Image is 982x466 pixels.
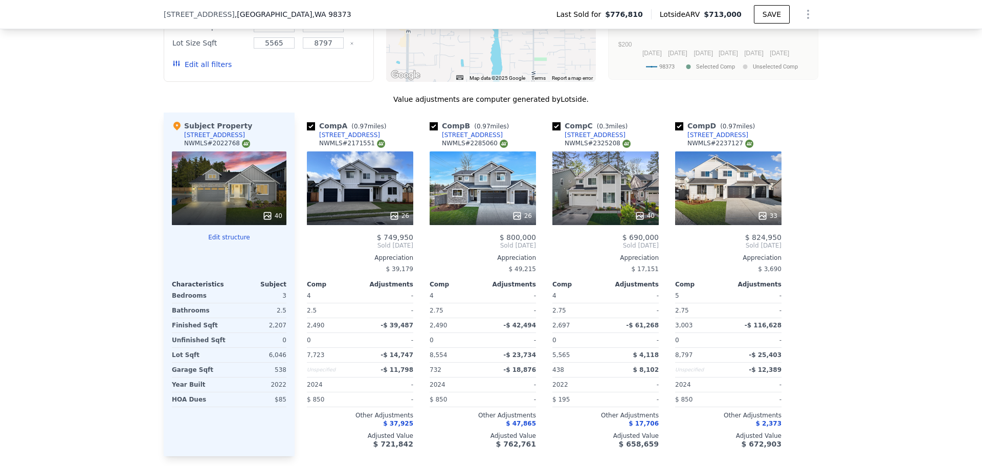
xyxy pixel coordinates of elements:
text: [DATE] [770,50,789,57]
span: 5,565 [552,351,570,359]
button: Edit structure [172,233,286,241]
div: - [362,392,413,407]
div: - [362,333,413,347]
span: 0 [307,337,311,344]
span: -$ 25,403 [749,351,782,359]
div: NWMLS # 2022768 [184,139,250,148]
button: Clear [350,41,354,46]
div: Adjustments [360,280,413,289]
div: - [608,289,659,303]
div: Comp C [552,121,632,131]
span: -$ 11,798 [381,366,413,373]
span: $ 39,179 [386,265,413,273]
div: Comp B [430,121,513,131]
div: HOA Dues [172,392,227,407]
span: 0.97 [354,123,368,130]
a: Report a map error [552,75,593,81]
div: NWMLS # 2171551 [319,139,385,148]
span: Sold [DATE] [430,241,536,250]
div: Comp [675,280,728,289]
span: 4 [307,292,311,299]
div: - [362,378,413,392]
div: Comp D [675,121,759,131]
span: -$ 14,747 [381,351,413,359]
div: Adjustments [728,280,782,289]
span: 2,697 [552,322,570,329]
div: 26 [389,211,409,221]
span: $ 672,903 [742,440,782,448]
text: [DATE] [642,50,662,57]
div: - [485,378,536,392]
div: 2,207 [231,318,286,332]
div: 6,046 [231,348,286,362]
div: Appreciation [307,254,413,262]
div: - [730,333,782,347]
div: Comp [430,280,483,289]
div: Year Built [172,378,227,392]
div: 40 [262,211,282,221]
span: ( miles) [593,123,632,130]
div: Other Adjustments [675,411,782,419]
div: Subject Property [172,121,252,131]
div: Comp A [307,121,390,131]
text: [DATE] [744,50,764,57]
span: 2,490 [430,322,447,329]
span: $ 37,925 [383,420,413,427]
span: ( miles) [347,123,390,130]
span: $ 762,761 [496,440,536,448]
div: Lot Sqft [172,348,227,362]
img: NWMLS Logo [377,140,385,148]
div: Other Adjustments [307,411,413,419]
div: Unfinished Sqft [172,333,227,347]
div: Other Adjustments [430,411,536,419]
img: NWMLS Logo [745,140,753,148]
div: [STREET_ADDRESS] [184,131,245,139]
span: -$ 61,268 [626,322,659,329]
span: -$ 42,494 [503,322,536,329]
div: Subject [229,280,286,289]
span: $ 690,000 [622,233,659,241]
div: Finished Sqft [172,318,227,332]
div: - [362,303,413,318]
div: 0 [231,333,286,347]
div: 538 [231,363,286,377]
span: $ 850 [675,396,693,403]
span: 8,797 [675,351,693,359]
div: [STREET_ADDRESS] [565,131,626,139]
div: [STREET_ADDRESS] [319,131,380,139]
div: Appreciation [552,254,659,262]
span: $713,000 [704,10,742,18]
div: Adjusted Value [307,432,413,440]
div: NWMLS # 2237127 [687,139,753,148]
span: $ 17,706 [629,420,659,427]
span: 3,003 [675,322,693,329]
span: $ 195 [552,396,570,403]
span: $ 850 [430,396,447,403]
div: - [608,392,659,407]
span: -$ 116,628 [745,322,782,329]
div: Comp [307,280,360,289]
div: Garage Sqft [172,363,227,377]
span: $ 4,118 [633,351,659,359]
div: - [730,303,782,318]
div: Bathrooms [172,303,227,318]
span: -$ 39,487 [381,322,413,329]
div: NWMLS # 2285060 [442,139,508,148]
div: 3 [231,289,286,303]
div: 26 [512,211,532,221]
span: $ 658,659 [619,440,659,448]
span: 2,490 [307,322,324,329]
div: Characteristics [172,280,229,289]
text: [DATE] [668,50,687,57]
div: Bedrooms [172,289,227,303]
div: - [485,333,536,347]
div: Appreciation [430,254,536,262]
a: Open this area in Google Maps (opens a new window) [389,69,422,82]
div: - [608,303,659,318]
div: - [730,392,782,407]
span: Last Sold for [556,9,606,19]
img: NWMLS Logo [242,140,250,148]
div: Other Adjustments [552,411,659,419]
div: Lot Size Sqft [172,36,248,50]
div: [STREET_ADDRESS] [442,131,503,139]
